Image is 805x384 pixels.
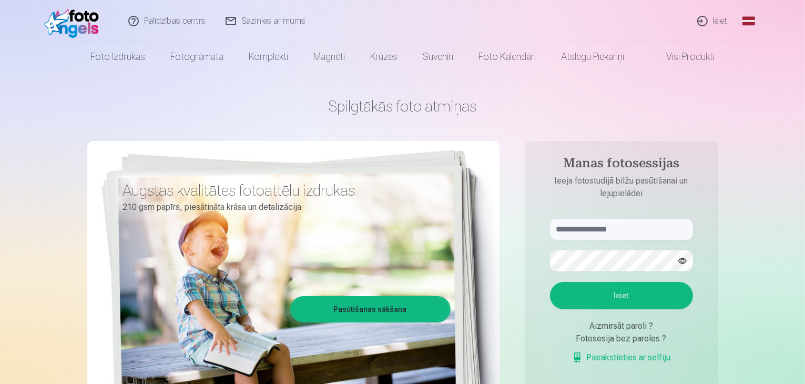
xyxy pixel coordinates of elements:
[292,298,449,321] a: Pasūtīšanas sākšana
[301,42,358,72] a: Magnēti
[572,351,671,364] a: Pierakstieties ar selfiju
[550,320,693,332] div: Aizmirsāt paroli ?
[78,42,158,72] a: Foto izdrukas
[548,42,637,72] a: Atslēgu piekariņi
[637,42,727,72] a: Visi produkti
[236,42,301,72] a: Komplekti
[44,4,105,38] img: /fa1
[123,200,443,215] p: 210 gsm papīrs, piesātināta krāsa un detalizācija
[410,42,466,72] a: Suvenīri
[123,181,443,200] h3: Augstas kvalitātes fotoattēlu izdrukas
[358,42,410,72] a: Krūzes
[539,156,704,175] h4: Manas fotosessijas
[550,332,693,345] div: Fotosesija bez paroles ?
[466,42,548,72] a: Foto kalendāri
[158,42,236,72] a: Fotogrāmata
[550,282,693,309] button: Ieiet
[539,175,704,200] p: Ieeja fotostudijā bilžu pasūtīšanai un lejupielādei
[87,97,718,116] h1: Spilgtākās foto atmiņas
